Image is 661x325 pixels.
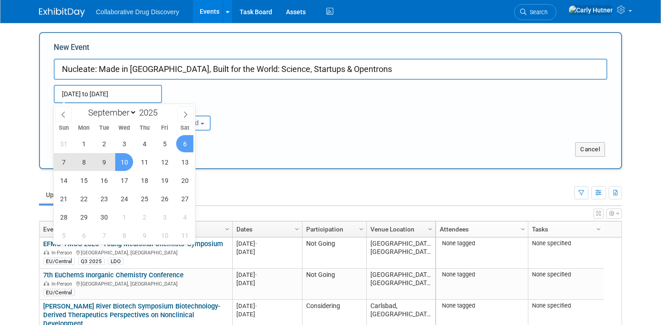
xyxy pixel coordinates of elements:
span: October 11, 2025 [176,226,194,244]
a: 7th EuChemS Inorganic Chemistry Conference [43,271,184,279]
a: Upcoming195 [39,186,95,204]
select: Month [84,107,137,118]
span: September 14, 2025 [55,171,73,189]
span: Column Settings [519,226,527,233]
div: [GEOGRAPHIC_DATA], [GEOGRAPHIC_DATA] [43,280,228,287]
span: September 23, 2025 [95,190,113,208]
span: September 28, 2025 [55,208,73,226]
div: EU/Central [43,258,75,265]
span: September 11, 2025 [135,153,153,171]
a: Column Settings [426,221,436,235]
span: September 13, 2025 [176,153,194,171]
span: September 26, 2025 [156,190,174,208]
a: Dates [236,221,296,237]
a: Event [43,221,226,237]
span: In-Person [51,281,75,287]
span: Search [527,9,548,16]
a: Attendees [440,221,522,237]
span: September 9, 2025 [95,153,113,171]
span: October 9, 2025 [135,226,153,244]
img: In-Person Event [44,281,49,286]
a: Column Settings [357,221,367,235]
td: [GEOGRAPHIC_DATA], [GEOGRAPHIC_DATA] [366,269,435,300]
input: Start Date - End Date [54,85,162,103]
span: August 31, 2025 [55,135,73,153]
div: [DATE] [236,279,298,287]
span: September 2, 2025 [95,135,113,153]
span: October 7, 2025 [95,226,113,244]
span: September 6, 2025 [176,135,194,153]
div: Q3 2025 [78,258,105,265]
td: [GEOGRAPHIC_DATA], [GEOGRAPHIC_DATA] [366,237,435,269]
label: New Event [54,42,90,56]
div: None specified [532,240,600,247]
span: Column Settings [595,226,602,233]
span: Thu [134,125,155,131]
div: None specified [532,271,600,278]
span: September 15, 2025 [75,171,93,189]
span: September 25, 2025 [135,190,153,208]
span: Sat [175,125,195,131]
div: None specified [532,302,600,309]
span: October 5, 2025 [55,226,73,244]
div: [DATE] [236,240,298,248]
a: EFMC-YMCS 2025 -Young Medicinal Chemists' Symposium [43,240,223,248]
div: [DATE] [236,271,298,279]
span: Sun [54,125,74,131]
input: Name of Trade Show / Conference [54,59,607,80]
span: Column Settings [224,226,231,233]
input: Year [137,107,164,118]
img: Carly Hutner [568,5,613,15]
span: Fri [155,125,175,131]
a: Column Settings [223,221,233,235]
a: Participation [306,221,360,237]
a: Search [514,4,556,20]
div: [DATE] [236,248,298,256]
div: Participation: [148,103,229,115]
span: September 19, 2025 [156,171,174,189]
span: October 10, 2025 [156,226,174,244]
span: September 27, 2025 [176,190,194,208]
span: September 21, 2025 [55,190,73,208]
span: September 29, 2025 [75,208,93,226]
span: Tue [94,125,114,131]
span: October 2, 2025 [135,208,153,226]
span: October 1, 2025 [115,208,133,226]
img: In-Person Event [44,250,49,254]
span: September 10, 2025 [115,153,133,171]
span: September 22, 2025 [75,190,93,208]
span: September 30, 2025 [95,208,113,226]
div: None tagged [440,302,525,309]
span: Wed [114,125,134,131]
span: Column Settings [358,226,365,233]
span: September 20, 2025 [176,171,194,189]
div: Attendance / Format: [54,103,134,115]
div: [GEOGRAPHIC_DATA], [GEOGRAPHIC_DATA] [43,248,228,256]
span: September 1, 2025 [75,135,93,153]
span: September 12, 2025 [156,153,174,171]
span: - [255,240,257,247]
span: Mon [74,125,94,131]
span: October 8, 2025 [115,226,133,244]
a: Column Settings [518,221,528,235]
div: None tagged [440,271,525,278]
a: Column Settings [594,221,604,235]
div: None tagged [440,240,525,247]
span: September 3, 2025 [115,135,133,153]
div: LDO [108,258,123,265]
span: October 4, 2025 [176,208,194,226]
span: - [255,303,257,309]
span: - [255,271,257,278]
span: In-Person [51,250,75,256]
button: Cancel [575,142,605,157]
span: September 4, 2025 [135,135,153,153]
span: Column Settings [293,226,301,233]
td: Not Going [302,237,366,269]
div: [DATE] [236,302,298,310]
span: September 17, 2025 [115,171,133,189]
a: Venue Location [370,221,429,237]
span: September 5, 2025 [156,135,174,153]
span: October 3, 2025 [156,208,174,226]
a: Tasks [532,221,598,237]
span: Collaborative Drug Discovery [96,8,179,16]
